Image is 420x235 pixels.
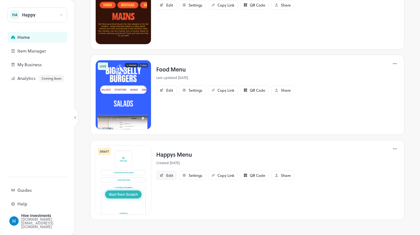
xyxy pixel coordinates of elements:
[95,60,151,130] img: 175465653089062n1bm76kor.png
[250,173,265,177] div: QR Code
[166,3,173,7] div: Edit
[166,88,173,92] div: Edit
[250,3,265,7] div: QR Code
[217,173,234,177] div: Copy Link
[281,3,291,7] div: Share
[156,75,294,81] p: Last updated [DATE].
[21,214,80,217] div: Hive Investments
[21,217,80,228] div: [DOMAIN_NAME][EMAIL_ADDRESS][DOMAIN_NAME]
[95,145,151,215] img: Thumbnail-Long-Card.jpg
[281,173,291,177] div: Share
[11,11,19,19] div: HA
[22,13,35,17] div: Happy
[17,188,80,192] div: Guides
[156,65,294,73] p: Food Menu
[281,88,291,92] div: Share
[17,49,80,53] div: Item Manager
[156,160,294,166] p: Created [DATE].
[156,150,294,159] p: Happys Menu
[17,62,80,67] div: My Business
[189,88,202,92] div: Settings
[17,35,80,39] div: Home
[189,173,202,177] div: Settings
[250,88,265,92] div: QR Code
[98,148,111,155] div: DRAFT
[39,75,64,82] div: Coming Soon
[9,216,19,226] img: ACg8ocLmo65ov1jpqWbz7SPT2e-d9NB992B3RkI0GUFuuXqH0rLO7g=s96-c
[217,88,234,92] div: Copy Link
[17,202,80,206] div: Help
[217,3,234,7] div: Copy Link
[166,173,173,177] div: Edit
[98,62,108,70] div: LIVE
[17,75,80,82] div: Analytics
[189,3,202,7] div: Settings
